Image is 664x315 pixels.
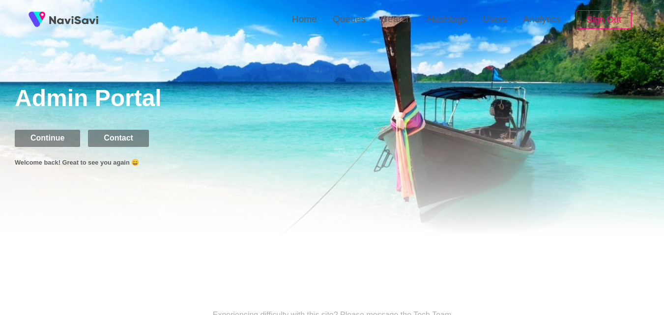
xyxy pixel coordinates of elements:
button: Sign Out [577,10,632,29]
button: Contact [88,130,149,146]
h1: Admin Portal [15,85,664,114]
img: fireSpot [49,15,98,25]
img: fireSpot [25,7,49,32]
button: Continue [15,130,80,146]
a: Contact [88,134,157,142]
a: Continue [15,134,88,142]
